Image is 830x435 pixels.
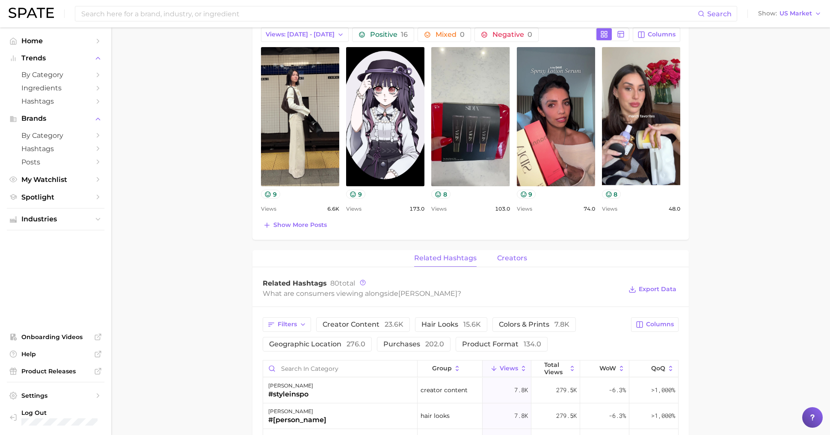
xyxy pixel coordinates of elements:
[21,97,90,105] span: Hashtags
[7,34,104,48] a: Home
[7,68,104,81] a: by Category
[273,221,327,229] span: Show more posts
[421,411,450,421] span: hair looks
[418,361,483,377] button: group
[544,361,567,375] span: Total Views
[21,54,90,62] span: Trends
[21,115,90,122] span: Brands
[347,340,365,348] span: 276.0
[514,411,528,421] span: 7.8k
[646,321,674,328] span: Columns
[21,176,90,184] span: My Watchlist
[462,341,541,348] span: product format
[460,30,465,39] span: 0
[651,386,675,394] span: >1,000%
[7,365,104,378] a: Product Releases
[21,409,108,417] span: Log Out
[7,129,104,142] a: by Category
[323,321,403,328] span: creator content
[263,361,417,377] input: Search in category
[261,204,276,214] span: Views
[707,10,732,18] span: Search
[421,385,468,395] span: creator content
[21,158,90,166] span: Posts
[346,204,362,214] span: Views
[554,320,569,328] span: 7.8k
[21,193,90,201] span: Spotlight
[517,204,532,214] span: Views
[499,321,569,328] span: colors & prints
[524,340,541,348] span: 134.0
[269,341,365,348] span: geographic location
[7,155,104,169] a: Posts
[463,320,481,328] span: 15.6k
[629,361,678,377] button: QoQ
[21,84,90,92] span: Ingredients
[7,173,104,186] a: My Watchlist
[7,81,104,95] a: Ingredients
[21,71,90,79] span: by Category
[268,381,313,391] div: [PERSON_NAME]
[7,331,104,343] a: Onboarding Videos
[626,283,679,295] button: Export Data
[500,365,518,372] span: Views
[780,11,812,16] span: US Market
[609,411,626,421] span: -6.3%
[425,340,444,348] span: 202.0
[21,333,90,341] span: Onboarding Videos
[261,27,349,42] button: Views: [DATE] - [DATE]
[528,30,532,39] span: 0
[648,31,676,38] span: Columns
[7,112,104,125] button: Brands
[514,385,528,395] span: 7.8k
[7,191,104,204] a: Spotlight
[756,8,824,19] button: ShowUS Market
[21,350,90,358] span: Help
[584,204,595,214] span: 74.0
[278,321,297,328] span: Filters
[263,279,327,287] span: Related Hashtags
[651,411,675,420] span: >1,000%
[266,31,335,38] span: Views: [DATE] - [DATE]
[436,31,465,38] span: Mixed
[21,392,90,399] span: Settings
[7,213,104,226] button: Industries
[385,320,403,328] span: 23.6k
[602,190,621,199] button: 8
[432,365,452,372] span: group
[7,95,104,108] a: Hashtags
[602,204,617,214] span: Views
[263,317,311,332] button: Filters
[414,254,477,262] span: related hashtags
[631,317,679,332] button: Columns
[261,190,280,199] button: 9
[261,219,329,231] button: Show more posts
[758,11,777,16] span: Show
[495,204,510,214] span: 103.0
[401,30,408,39] span: 16
[609,385,626,395] span: -6.3%
[21,367,90,375] span: Product Releases
[327,204,339,214] span: 6.6k
[330,279,355,287] span: total
[346,190,365,199] button: 9
[669,204,680,214] span: 48.0
[639,286,676,293] span: Export Data
[263,403,678,429] button: [PERSON_NAME]#[PERSON_NAME]hair looks7.8k279.5k-6.3%>1,000%
[21,131,90,140] span: by Category
[21,215,90,223] span: Industries
[370,31,408,38] span: Positive
[497,254,527,262] span: creators
[651,365,665,372] span: QoQ
[409,204,424,214] span: 173.0
[531,361,580,377] button: Total Views
[21,145,90,153] span: Hashtags
[7,389,104,402] a: Settings
[398,289,457,298] span: [PERSON_NAME]
[556,411,577,421] span: 279.5k
[7,406,104,428] a: Log out. Currently logged in with e-mail sameera.polavar@gmail.com.
[421,321,481,328] span: hair looks
[383,341,444,348] span: purchases
[268,389,313,399] div: #styleinspo
[263,288,622,299] div: What are consumers viewing alongside ?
